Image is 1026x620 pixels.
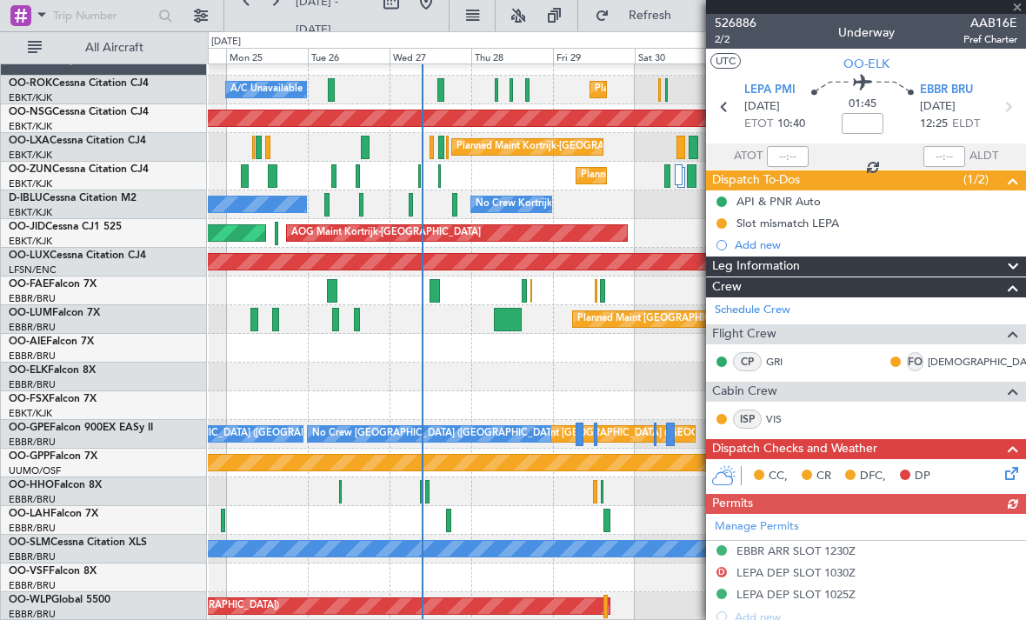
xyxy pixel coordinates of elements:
a: OO-LUMFalcon 7X [9,308,100,318]
div: No Crew [GEOGRAPHIC_DATA] ([GEOGRAPHIC_DATA] National) [312,421,603,447]
div: Mon 25 [226,48,308,63]
a: OO-ZUNCessna Citation CJ4 [9,164,149,175]
span: OO-AIE [9,337,46,347]
div: ISP [733,410,762,429]
span: OO-LAH [9,509,50,519]
div: API & PNR Auto [736,194,821,209]
span: AAB16E [963,14,1017,32]
span: Refresh [613,10,686,22]
span: OO-LUM [9,308,52,318]
a: VIS [766,411,805,427]
a: LFSN/ENC [9,263,57,277]
span: Dispatch To-Dos [712,170,800,190]
span: [DATE] [920,98,956,116]
a: OO-VSFFalcon 8X [9,566,97,577]
span: ETOT [744,116,773,133]
a: EBBR/BRU [9,378,56,391]
a: EBBR/BRU [9,550,56,563]
span: OO-ELK [843,55,889,73]
div: Add new [735,237,1017,252]
span: DFC, [860,468,886,485]
a: EBKT/KJK [9,235,52,248]
span: OO-HHO [9,480,54,490]
span: D-IBLU [9,193,43,203]
div: AOG Maint Kortrijk-[GEOGRAPHIC_DATA] [291,220,481,246]
span: OO-NSG [9,107,52,117]
a: EBKT/KJK [9,206,52,219]
span: OO-ELK [9,365,48,376]
span: Pref Charter [963,32,1017,47]
span: Crew [712,277,742,297]
div: FO [907,352,923,371]
a: OO-LAHFalcon 7X [9,509,98,519]
a: GRI [766,354,805,370]
a: EBKT/KJK [9,91,52,104]
span: 526886 [715,14,756,32]
span: All Aircraft [45,42,183,54]
span: OO-SLM [9,537,50,548]
button: All Aircraft [19,34,189,62]
span: CC, [769,468,788,485]
a: EBBR/BRU [9,493,56,506]
a: EBBR/BRU [9,436,56,449]
a: Schedule Crew [715,302,790,319]
a: OO-FSXFalcon 7X [9,394,97,404]
a: OO-LXACessna Citation CJ4 [9,136,146,146]
span: OO-LXA [9,136,50,146]
a: EBBR/BRU [9,292,56,305]
a: EBKT/KJK [9,407,52,420]
div: Planned Maint [GEOGRAPHIC_DATA] ([GEOGRAPHIC_DATA] National) [577,306,892,332]
a: EBKT/KJK [9,149,52,162]
a: OO-JIDCessna CJ1 525 [9,222,122,232]
span: OO-GPP [9,451,50,462]
div: Fri 29 [553,48,635,63]
span: 2/2 [715,32,756,47]
span: ALDT [969,148,998,165]
a: EBKT/KJK [9,177,52,190]
button: UTC [710,53,741,69]
span: OO-ZUN [9,164,52,175]
span: OO-ROK [9,78,52,89]
a: UUMO/OSF [9,464,61,477]
span: [DATE] [744,98,780,116]
div: Sat 30 [635,48,716,63]
span: LEPA PMI [744,82,796,99]
a: EBKT/KJK [9,120,52,133]
div: Planned Maint Kortrijk-[GEOGRAPHIC_DATA] [595,77,797,103]
span: OO-VSF [9,566,49,577]
input: Trip Number [53,3,153,29]
span: OO-FSX [9,394,49,404]
a: OO-LUXCessna Citation CJ4 [9,250,146,261]
div: Thu 28 [471,48,553,63]
span: Dispatch Checks and Weather [712,439,877,459]
div: CP [733,352,762,371]
span: Cabin Crew [712,382,777,402]
span: ELDT [952,116,980,133]
a: EBBR/BRU [9,321,56,334]
div: Slot mismatch LEPA [736,216,839,230]
span: CR [816,468,831,485]
span: DP [915,468,930,485]
div: Planned Maint Kortrijk-[GEOGRAPHIC_DATA] [581,163,783,189]
span: ATOT [734,148,763,165]
span: OO-GPE [9,423,50,433]
span: 12:25 [920,116,948,133]
a: OO-SLMCessna Citation XLS [9,537,147,548]
a: OO-HHOFalcon 8X [9,480,102,490]
div: Planned Maint [GEOGRAPHIC_DATA] ([GEOGRAPHIC_DATA] National) [496,421,810,447]
span: EBBR BRU [920,82,973,99]
a: D-IBLUCessna Citation M2 [9,193,137,203]
a: EBBR/BRU [9,350,56,363]
span: 10:40 [777,116,805,133]
a: OO-ELKFalcon 8X [9,365,96,376]
span: 01:45 [849,96,876,113]
a: OO-FAEFalcon 7X [9,279,97,290]
div: No Crew [GEOGRAPHIC_DATA] ([GEOGRAPHIC_DATA] National) [108,421,399,447]
a: OO-ROKCessna Citation CJ4 [9,78,149,89]
span: OO-FAE [9,279,49,290]
div: Planned Maint Kortrijk-[GEOGRAPHIC_DATA] [456,134,659,160]
a: OO-AIEFalcon 7X [9,337,94,347]
div: Tue 26 [308,48,390,63]
button: Refresh [587,2,691,30]
a: OO-NSGCessna Citation CJ4 [9,107,149,117]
